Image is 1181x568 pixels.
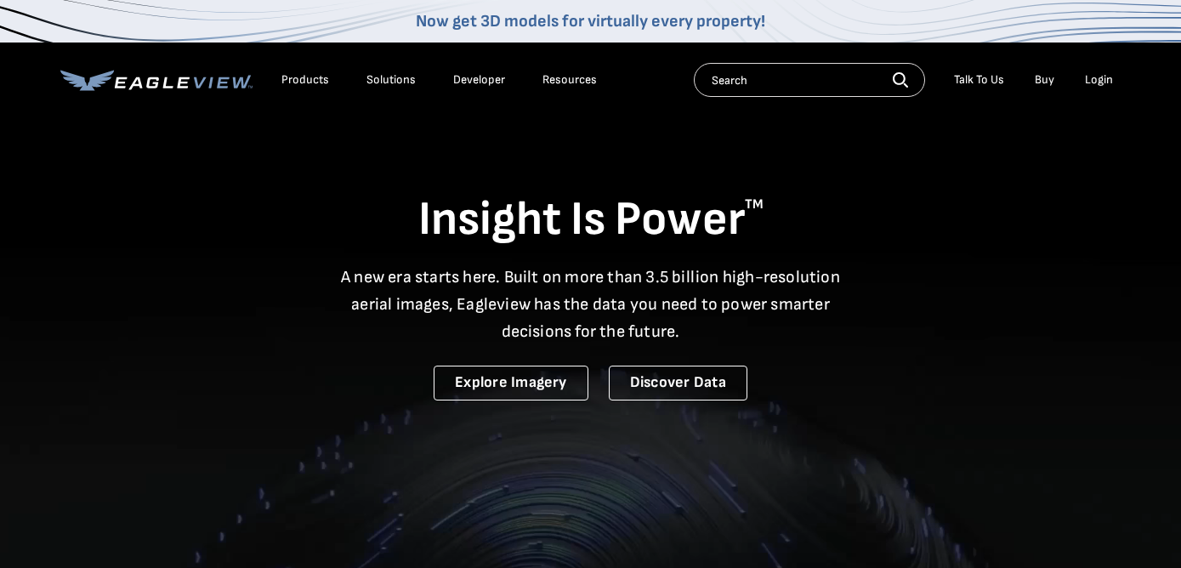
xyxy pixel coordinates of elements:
div: Talk To Us [954,72,1004,88]
div: Resources [542,72,597,88]
a: Now get 3D models for virtually every property! [416,11,765,31]
sup: TM [745,196,764,213]
div: Products [281,72,329,88]
a: Buy [1035,72,1054,88]
div: Solutions [366,72,416,88]
a: Developer [453,72,505,88]
input: Search [694,63,925,97]
div: Login [1085,72,1113,88]
h1: Insight Is Power [60,190,1121,250]
a: Explore Imagery [434,366,588,400]
a: Discover Data [609,366,747,400]
p: A new era starts here. Built on more than 3.5 billion high-resolution aerial images, Eagleview ha... [331,264,851,345]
